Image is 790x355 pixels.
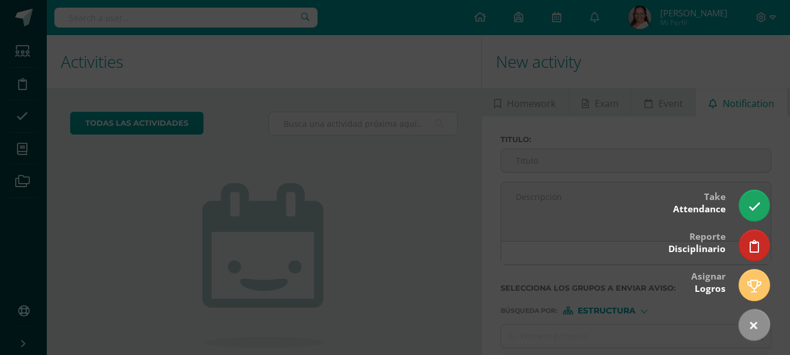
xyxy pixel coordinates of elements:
span: Logros [695,282,726,295]
div: Reporte [668,223,726,261]
div: Asignar [691,263,726,301]
span: Attendance [673,203,726,215]
div: Take [673,183,726,221]
span: Disciplinario [668,243,726,255]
